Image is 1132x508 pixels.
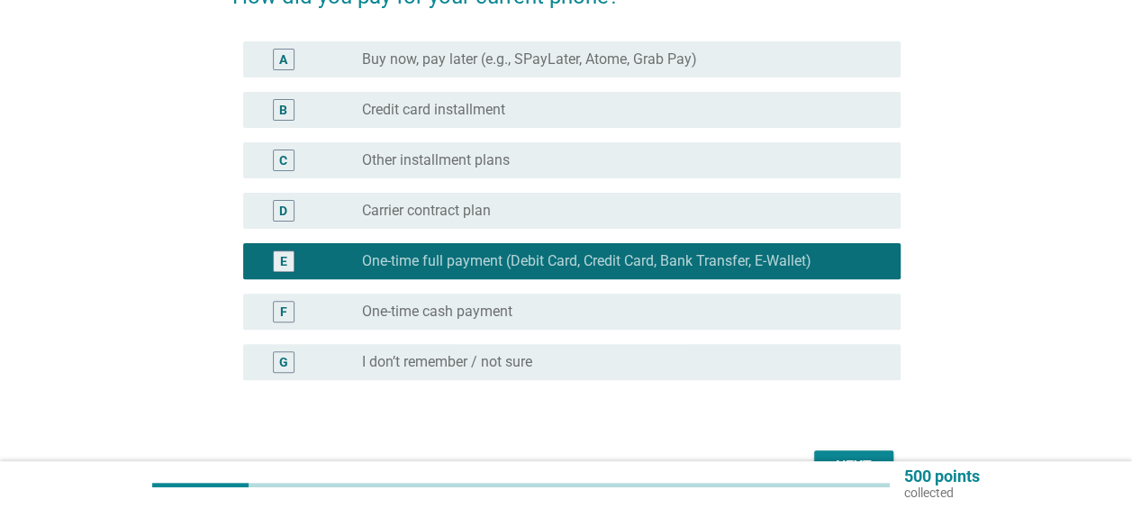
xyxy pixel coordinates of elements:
label: Buy now, pay later (e.g., SPayLater, Atome, Grab Pay) [362,50,697,68]
div: Next [829,456,879,477]
div: F [280,303,287,322]
div: G [279,353,288,372]
label: One-time cash payment [362,303,512,321]
p: collected [904,485,980,501]
p: 500 points [904,468,980,485]
div: A [279,50,287,69]
div: B [279,101,287,120]
button: Next [814,450,893,483]
div: C [279,151,287,170]
label: One-time full payment (Debit Card, Credit Card, Bank Transfer, E-Wallet) [362,252,811,270]
label: Other installment plans [362,151,510,169]
label: I don’t remember / not sure [362,353,532,371]
label: Credit card installment [362,101,505,119]
div: D [279,202,287,221]
div: E [280,252,287,271]
label: Carrier contract plan [362,202,491,220]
